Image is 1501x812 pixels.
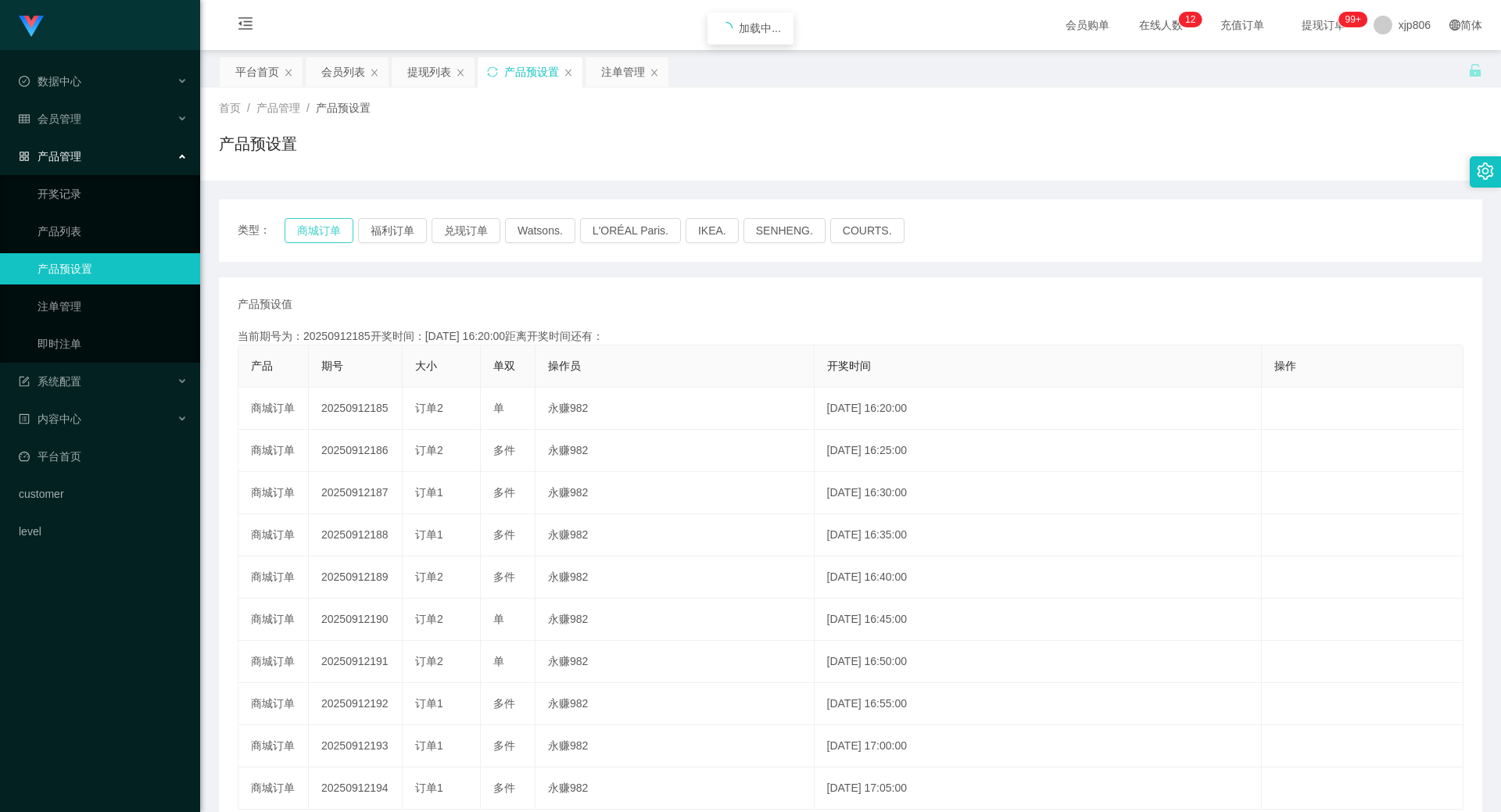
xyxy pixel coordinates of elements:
[548,359,581,372] span: 操作员
[564,68,573,77] i: 图标: close
[285,218,353,243] button: 商城订单
[536,430,815,472] td: 永赚982
[38,291,188,322] a: 注单管理
[1477,163,1494,180] i: 图标: setting
[19,113,30,124] i: 图标: table
[309,767,403,810] td: 20250912194
[815,683,1263,725] td: [DATE] 16:55:00
[601,57,645,87] div: 注单管理
[309,683,403,725] td: 20250912192
[219,1,272,51] i: 图标: menu-fold
[38,328,188,359] a: 即时注单
[19,413,81,425] span: 内容中心
[1274,359,1296,372] span: 操作
[309,556,403,599] td: 20250912189
[493,571,515,583] span: 多件
[407,57,451,87] div: 提现列表
[650,68,659,77] i: 图标: close
[815,556,1263,599] td: [DATE] 16:40:00
[456,68,465,77] i: 图标: close
[743,218,826,243] button: SENHENG.
[493,444,515,456] span: 多件
[415,739,443,752] span: 订单1
[493,359,515,372] span: 单双
[536,472,815,514] td: 永赚982
[306,102,310,114] span: /
[238,218,285,243] span: 类型：
[316,102,371,114] span: 产品预设置
[432,218,500,243] button: 兑现订单
[309,514,403,556] td: 20250912188
[1131,20,1191,30] span: 在线人数
[493,782,515,794] span: 多件
[720,22,733,34] i: icon: loading
[415,359,437,372] span: 大小
[19,16,44,38] img: logo.9652507e.png
[739,22,781,34] span: 加载中...
[321,57,365,87] div: 会员列表
[415,528,443,541] span: 订单1
[493,739,515,752] span: 多件
[1449,20,1460,30] i: 图标: global
[38,178,188,209] a: 开奖记录
[238,296,292,313] span: 产品预设值
[309,599,403,641] td: 20250912190
[219,102,241,114] span: 首页
[815,430,1263,472] td: [DATE] 16:25:00
[415,697,443,710] span: 订单1
[238,725,309,767] td: 商城订单
[247,102,250,114] span: /
[38,253,188,284] a: 产品预设置
[321,359,343,372] span: 期号
[238,599,309,641] td: 商城订单
[536,388,815,430] td: 永赚982
[19,76,30,87] i: 图标: check-circle-o
[505,218,575,243] button: Watsons.
[309,641,403,683] td: 20250912191
[504,57,559,87] div: 产品预设置
[830,218,905,243] button: COURTS.
[284,68,293,77] i: 图标: close
[19,478,188,510] a: customer
[415,444,443,456] span: 订单2
[415,782,443,794] span: 订单1
[238,388,309,430] td: 商城订单
[1179,12,1202,27] sup: 12
[580,218,681,243] button: L'ORÉAL Paris.
[415,655,443,667] span: 订单2
[19,376,30,387] i: 图标: form
[815,388,1263,430] td: [DATE] 16:20:00
[19,441,188,472] a: 图标: dashboard平台首页
[415,486,443,499] span: 订单1
[536,767,815,810] td: 永赚982
[238,430,309,472] td: 商城订单
[815,725,1263,767] td: [DATE] 17:00:00
[1191,12,1196,27] p: 2
[827,359,871,372] span: 开奖时间
[493,402,504,414] span: 单
[1185,12,1191,27] p: 1
[493,613,504,625] span: 单
[536,725,815,767] td: 永赚982
[19,150,81,163] span: 产品管理
[815,641,1263,683] td: [DATE] 16:50:00
[815,514,1263,556] td: [DATE] 16:35:00
[238,683,309,725] td: 商城订单
[238,556,309,599] td: 商城订单
[493,486,515,499] span: 多件
[235,57,279,87] div: 平台首页
[238,767,309,810] td: 商城订单
[251,359,273,372] span: 产品
[686,218,739,243] button: IKEA.
[815,599,1263,641] td: [DATE] 16:45:00
[19,75,81,88] span: 数据中心
[536,556,815,599] td: 永赚982
[19,516,188,547] a: level
[19,113,81,125] span: 会员管理
[493,655,504,667] span: 单
[238,472,309,514] td: 商城订单
[536,683,815,725] td: 永赚982
[415,571,443,583] span: 订单2
[19,375,81,388] span: 系统配置
[19,151,30,162] i: 图标: appstore-o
